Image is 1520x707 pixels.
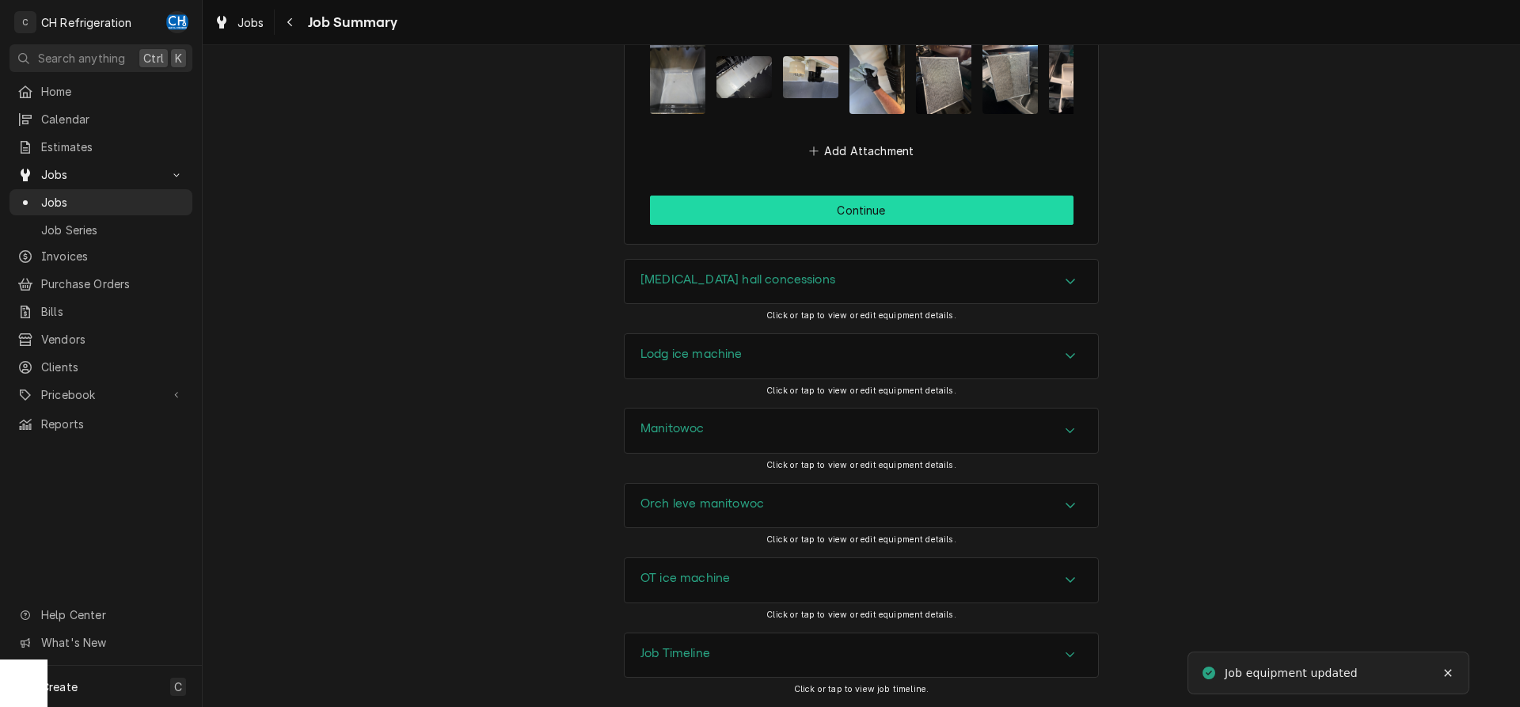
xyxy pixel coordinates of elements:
[650,40,705,114] img: ABoeT3O6RziMWCHUnc0l
[38,50,125,67] span: Search anything
[303,12,398,33] span: Job Summary
[794,684,929,694] span: Click or tap to view job timeline.
[625,260,1098,304] div: Accordion Header
[625,484,1098,528] div: Accordion Header
[625,409,1098,453] button: Accordion Details Expand Trigger
[650,196,1073,225] div: Button Group
[41,416,184,432] span: Reports
[175,50,182,67] span: K
[650,196,1073,225] button: Continue
[143,50,164,67] span: Ctrl
[716,56,772,98] img: DXkZCvUoQI6WfpJVTfwY
[41,14,132,31] div: CH Refrigeration
[41,111,184,127] span: Calendar
[640,272,835,287] h3: [MEDICAL_DATA] hall concessions
[640,347,743,362] h3: Lodg ice machine
[766,610,956,620] span: Click or tap to view or edit equipment details.
[625,334,1098,378] div: Accordion Header
[650,196,1073,225] div: Button Group Row
[640,421,704,436] h3: Manitowoc
[41,222,184,238] span: Job Series
[9,354,192,380] a: Clients
[14,11,36,33] div: C
[278,10,303,35] button: Navigate back
[806,140,917,162] button: Add Attachment
[41,606,183,623] span: Help Center
[624,333,1099,379] div: Lodg ice machine
[9,326,192,352] a: Vendors
[9,44,192,72] button: Search anythingCtrlK
[625,260,1098,304] button: Accordion Details Expand Trigger
[41,248,184,264] span: Invoices
[982,40,1038,114] img: GvYKrXIOTyCq0Ex9QmdW
[41,359,184,375] span: Clients
[766,310,956,321] span: Click or tap to view or edit equipment details.
[766,386,956,396] span: Click or tap to view or edit equipment details.
[9,298,192,325] a: Bills
[9,106,192,132] a: Calendar
[41,386,161,403] span: Pricebook
[624,483,1099,529] div: Orch leve manitowoc
[849,40,905,114] img: 81Zaav19R5uGu0llOKL0
[783,56,838,98] img: gShOnC5kSG6HGTaLDI4J
[625,409,1098,453] div: Accordion Header
[166,11,188,33] div: CH
[766,534,956,545] span: Click or tap to view or edit equipment details.
[9,411,192,437] a: Reports
[640,571,730,586] h3: OT ice machine
[640,646,710,661] h3: Job Timeline
[640,496,764,511] h3: Orch leve manitowoc
[9,243,192,269] a: Invoices
[9,217,192,243] a: Job Series
[41,194,184,211] span: Jobs
[9,382,192,408] a: Go to Pricebook
[41,303,184,320] span: Bills
[625,633,1098,678] button: Accordion Details Expand Trigger
[41,83,184,100] span: Home
[41,634,183,651] span: What's New
[624,259,1099,305] div: Concerta hall concessions
[9,162,192,188] a: Go to Jobs
[766,460,956,470] span: Click or tap to view or edit equipment details.
[624,633,1099,678] div: Job Timeline
[625,558,1098,602] div: Accordion Header
[1225,665,1358,682] div: Job equipment updated
[650,13,1073,162] div: Attachments
[41,331,184,348] span: Vendors
[174,678,182,695] span: C
[625,633,1098,678] div: Accordion Header
[237,14,264,31] span: Jobs
[9,271,192,297] a: Purchase Orders
[624,557,1099,603] div: OT ice machine
[9,134,192,160] a: Estimates
[916,40,971,114] img: SYALBQm0RKqlCVOIZyir
[41,139,184,155] span: Estimates
[1049,40,1104,114] img: 23nHSptASTqaZoEuaPmN
[9,189,192,215] a: Jobs
[166,11,188,33] div: Chris Hiraga's Avatar
[41,166,161,183] span: Jobs
[41,276,184,292] span: Purchase Orders
[625,558,1098,602] button: Accordion Details Expand Trigger
[207,10,271,36] a: Jobs
[9,629,192,656] a: Go to What's New
[625,484,1098,528] button: Accordion Details Expand Trigger
[41,680,78,694] span: Create
[625,334,1098,378] button: Accordion Details Expand Trigger
[9,78,192,105] a: Home
[624,408,1099,454] div: Manitowoc
[9,602,192,628] a: Go to Help Center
